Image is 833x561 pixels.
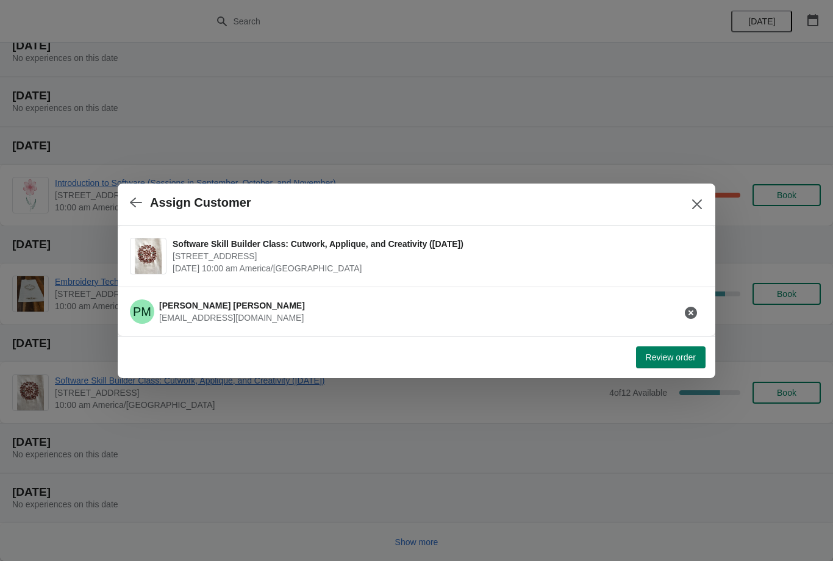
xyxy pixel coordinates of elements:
button: Review order [636,346,706,368]
span: [DATE] 10:00 am America/[GEOGRAPHIC_DATA] [173,262,697,274]
button: Close [686,193,708,215]
span: [EMAIL_ADDRESS][DOMAIN_NAME] [159,313,304,323]
span: Patty [130,299,154,324]
h2: Assign Customer [150,196,251,210]
span: [STREET_ADDRESS] [173,250,697,262]
span: Software Skill Builder Class: Cutwork, Applique, and Creativity ([DATE]) [173,238,697,250]
img: Software Skill Builder Class: Cutwork, Applique, and Creativity (September 10, 2025) | 1300 Salem... [135,238,162,274]
span: [PERSON_NAME] [PERSON_NAME] [159,301,305,310]
span: Review order [646,352,696,362]
text: PM [133,305,151,318]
